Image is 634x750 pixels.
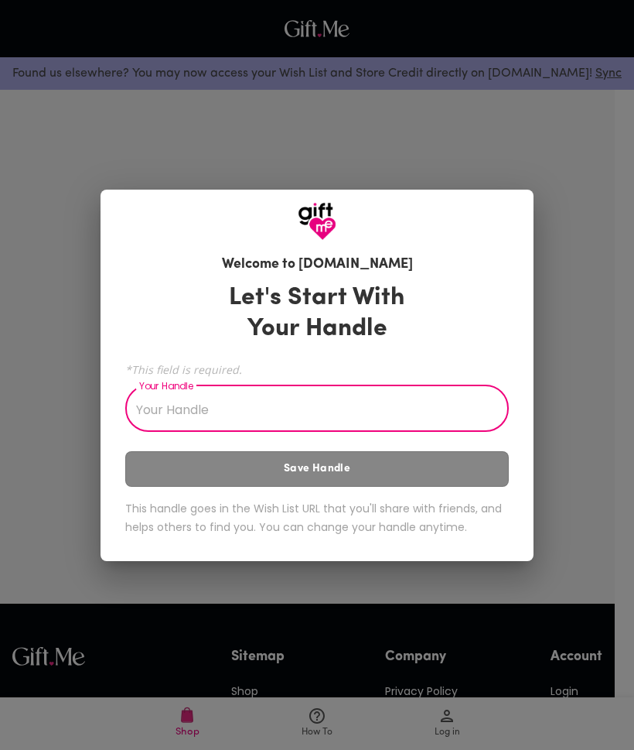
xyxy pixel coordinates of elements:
[298,202,336,241] img: GiftMe Logo
[125,499,509,537] h6: This handle goes in the Wish List URL that you'll share with friends, and helps others to find yo...
[210,283,424,344] h3: Let's Start With Your Handle
[222,255,413,276] h6: Welcome to [DOMAIN_NAME]
[125,389,492,432] input: Your Handle
[125,362,509,377] span: *This field is required.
